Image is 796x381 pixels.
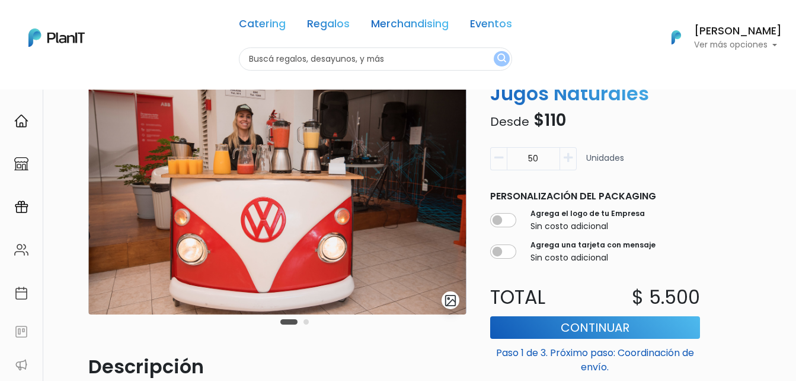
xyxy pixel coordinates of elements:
span: $110 [533,109,566,132]
img: PlanIt Logo [28,28,85,47]
img: feedback-78b5a0c8f98aac82b08bfc38622c3050aee476f2c9584af64705fc4e61158814.svg [14,325,28,339]
p: Ver más opciones [694,41,782,49]
p: Jugos Naturales [483,80,707,108]
p: Sin costo adicional [530,220,645,233]
p: Sin costo adicional [530,252,656,264]
img: marketplace-4ceaa7011d94191e9ded77b95e3339b90024bf715f7c57f8cf31f2d8c509eaba.svg [14,157,28,171]
img: search_button-432b6d5273f82d61273b3651a40e1bd1b912527efae98b1b7a1b2c0702e16a8d.svg [497,53,506,65]
div: Carousel Pagination [277,315,312,329]
p: $ 5.500 [632,283,700,312]
label: Agrega una tarjeta con mensaje [530,240,656,250]
img: gallery-light [444,294,458,307]
img: campaigns-02234683943229c281be62815700db0a1741e53638e28bf9629b52c665b00959.svg [14,200,28,214]
p: Unidades [586,152,624,175]
label: Agrega el logo de tu Empresa [530,208,645,219]
button: Continuar [490,316,700,339]
img: PlanIt Logo [663,24,689,50]
button: Carousel Page 2 [303,319,309,325]
p: Paso 1 de 3. Próximo paso: Coordinación de envío. [490,341,700,374]
input: Buscá regalos, desayunos, y más [239,47,512,71]
span: Desde [490,113,529,130]
a: Eventos [470,19,512,33]
h6: [PERSON_NAME] [694,26,782,37]
p: Personalización del packaging [490,189,700,204]
img: partners-52edf745621dab592f3b2c58e3bca9d71375a7ef29c3b500c9f145b62cc070d4.svg [14,358,28,372]
a: Catering [239,19,286,33]
a: Merchandising [371,19,449,33]
img: people-662611757002400ad9ed0e3c099ab2801c6687ba6c219adb57efc949bc21e19d.svg [14,243,28,257]
button: PlanIt Logo [PERSON_NAME] Ver más opciones [656,22,782,53]
p: Total [483,283,595,312]
div: ¿Necesitás ayuda? [61,11,171,34]
img: home-e721727adea9d79c4d83392d1f703f7f8bce08238fde08b1acbfd93340b81755.svg [14,114,28,128]
img: calendar-87d922413cdce8b2cf7b7f5f62616a5cf9e4887200fb71536465627b3292af00.svg [14,286,28,300]
button: Carousel Page 1 (Current Slide) [280,319,298,325]
img: Carrtito_jugos_naturales.jpg [88,58,466,315]
p: Descripción [88,353,466,381]
a: Regalos [307,19,350,33]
